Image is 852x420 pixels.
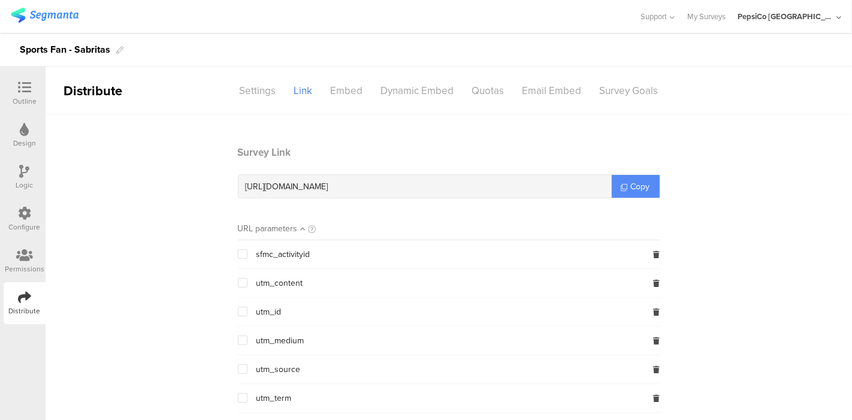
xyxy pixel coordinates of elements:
span: sfmc_activityid [256,250,310,259]
div: Configure [9,222,41,232]
div: Permissions [5,264,44,274]
div: PepsiCo [GEOGRAPHIC_DATA] [738,11,833,22]
div: Link [285,80,322,101]
div: Distribute [9,306,41,316]
div: Survey Goals [591,80,667,101]
img: segmanta logo [11,8,78,23]
div: Dynamic Embed [372,80,463,101]
span: Copy [631,180,650,193]
span: utm_content [256,279,303,288]
div: Distribute [46,81,183,101]
span: utm_source [256,365,301,374]
span: utm_medium [256,336,304,346]
div: Embed [322,80,372,101]
span: Support [641,11,667,22]
span: utm_term [256,394,292,403]
header: Survey Link [238,145,660,160]
i: Sort [301,224,306,234]
div: Email Embed [513,80,591,101]
span: utm_id [256,307,282,317]
span: [URL][DOMAIN_NAME] [246,180,328,193]
div: Design [13,138,36,149]
div: Logic [16,180,34,191]
div: Settings [231,80,285,101]
div: Outline [13,96,37,107]
div: Sports Fan - Sabritas [20,40,110,59]
div: URL parameters [238,222,298,235]
div: Quotas [463,80,513,101]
